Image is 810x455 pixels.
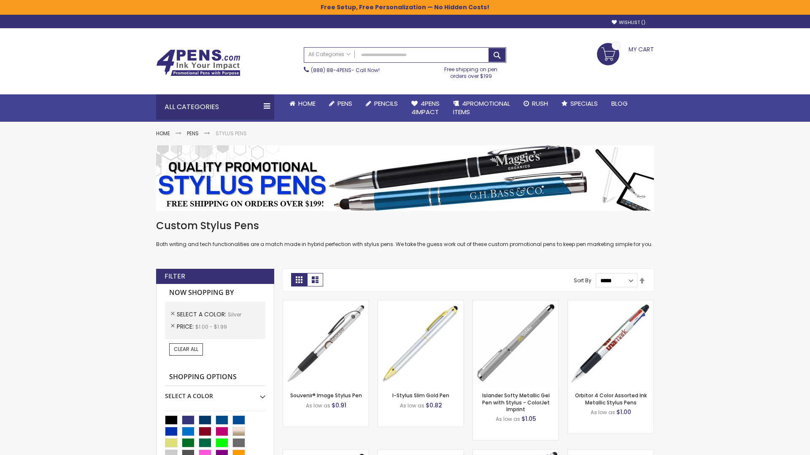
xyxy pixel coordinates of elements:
[374,99,398,108] span: Pencils
[378,300,464,386] img: I-Stylus-Slim-Gold-Silver
[156,94,274,120] div: All Categories
[337,99,352,108] span: Pens
[306,402,330,409] span: As low as
[216,130,247,137] strong: Stylus Pens
[228,311,241,318] span: Silver
[156,49,240,76] img: 4Pens Custom Pens and Promotional Products
[359,94,405,113] a: Pencils
[453,99,510,116] span: 4PROMOTIONAL ITEMS
[156,130,170,137] a: Home
[591,409,615,416] span: As low as
[426,401,442,409] span: $0.82
[290,392,362,399] a: Souvenir® Image Stylus Pen
[187,130,199,137] a: Pens
[482,392,550,412] a: Islander Softy Metallic Gel Pen with Stylus - ColorJet Imprint
[177,310,228,318] span: Select A Color
[605,94,634,113] a: Blog
[555,94,605,113] a: Specials
[311,67,351,74] a: (888) 88-4PENS
[378,300,464,307] a: I-Stylus-Slim-Gold-Silver
[156,145,654,211] img: Stylus Pens
[332,401,346,409] span: $0.91
[165,284,265,302] strong: Now Shopping by
[616,408,631,416] span: $1.00
[283,300,369,307] a: Souvenir® Image Stylus Pen-Silver
[473,300,559,386] img: Islander Softy Metallic Gel Pen with Stylus - ColorJet Imprint-Silver
[400,402,424,409] span: As low as
[570,99,598,108] span: Specials
[446,94,517,122] a: 4PROMOTIONALITEMS
[496,415,520,423] span: As low as
[574,277,591,284] label: Sort By
[611,99,628,108] span: Blog
[195,323,227,330] span: $1.00 - $1.99
[177,322,195,331] span: Price
[612,19,645,26] a: Wishlist
[165,272,185,281] strong: Filter
[405,94,446,122] a: 4Pens4impact
[568,300,653,307] a: Orbitor 4 Color Assorted Ink Metallic Stylus Pens-Silver
[298,99,316,108] span: Home
[392,392,449,399] a: I-Stylus Slim Gold Pen
[169,343,203,355] a: Clear All
[411,99,440,116] span: 4Pens 4impact
[532,99,548,108] span: Rush
[517,94,555,113] a: Rush
[174,345,198,353] span: Clear All
[165,368,265,386] strong: Shopping Options
[283,300,369,386] img: Souvenir® Image Stylus Pen-Silver
[291,273,307,286] strong: Grid
[436,63,507,80] div: Free shipping on pen orders over $199
[304,48,355,62] a: All Categories
[308,51,351,58] span: All Categories
[521,415,536,423] span: $1.05
[473,300,559,307] a: Islander Softy Metallic Gel Pen with Stylus - ColorJet Imprint-Silver
[156,219,654,233] h1: Custom Stylus Pens
[568,300,653,386] img: Orbitor 4 Color Assorted Ink Metallic Stylus Pens-Silver
[156,219,654,248] div: Both writing and tech functionalities are a match made in hybrid perfection with stylus pens. We ...
[165,386,265,400] div: Select A Color
[311,67,380,74] span: - Call Now!
[575,392,647,406] a: Orbitor 4 Color Assorted Ink Metallic Stylus Pens
[322,94,359,113] a: Pens
[283,94,322,113] a: Home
